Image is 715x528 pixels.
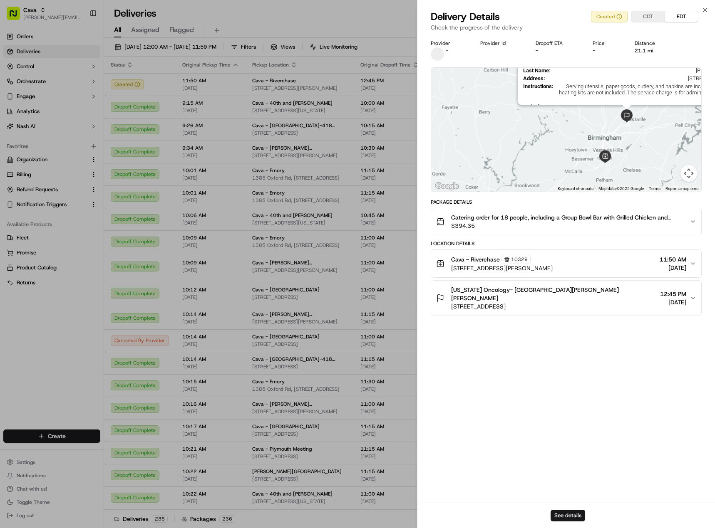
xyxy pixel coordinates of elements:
[598,186,644,191] span: Map data ©2025 Google
[26,129,67,136] span: [PERSON_NAME]
[665,186,699,191] a: Report a map error
[67,183,137,197] a: 💻API Documentation
[129,106,151,116] button: See all
[83,206,101,212] span: Pylon
[451,286,657,302] span: [US_STATE] Oncology- [GEOGRAPHIC_DATA][PERSON_NAME] [PERSON_NAME]
[431,208,701,235] button: Catering order for 18 people, including a Group Bowl Bar with Grilled Chicken and another Group B...
[660,264,686,272] span: [DATE]
[26,151,69,158] span: Klarizel Pensader
[17,186,64,194] span: Knowledge Base
[433,181,461,192] img: Google
[451,302,657,311] span: [STREET_ADDRESS]
[511,256,528,263] span: 10329
[431,281,701,316] button: [US_STATE] Oncology- [GEOGRAPHIC_DATA][PERSON_NAME] [PERSON_NAME][STREET_ADDRESS]12:45 PM[DATE]
[433,181,461,192] a: Open this area in Google Maps (opens a new window)
[649,186,660,191] a: Terms (opens in new tab)
[451,213,683,222] span: Catering order for 18 people, including a Group Bowl Bar with Grilled Chicken and another Group B...
[680,165,697,182] button: Map camera controls
[431,199,702,205] div: Package Details
[79,186,134,194] span: API Documentation
[75,151,92,158] span: [DATE]
[69,129,72,136] span: •
[70,187,77,193] div: 💻
[8,33,151,47] p: Welcome 👋
[536,47,579,54] div: -
[660,255,686,264] span: 11:50 AM
[22,54,150,62] input: Got a question? Start typing here...
[8,108,56,115] div: Past conversations
[635,40,672,47] div: Distance
[536,40,579,47] div: Dropoff ETA
[37,79,137,88] div: Start new chat
[591,11,628,22] button: Created
[558,186,593,192] button: Keyboard shortcuts
[523,75,545,81] span: Address :
[523,104,544,110] span: Latitude :
[8,79,23,94] img: 1736555255976-a54dd68f-1ca7-489b-9aae-adbdc363a1c4
[635,47,672,54] div: 21.1 mi
[451,264,553,272] span: [STREET_ADDRESS][PERSON_NAME]
[431,40,467,47] div: Provider
[523,83,553,102] span: Instructions :
[8,8,25,25] img: Nash
[8,121,22,134] img: Dipesh Patel
[631,11,665,22] button: CDT
[431,23,702,32] p: Check the progress of the delivery
[660,290,686,298] span: 12:45 PM
[59,206,101,212] a: Powered byPylon
[142,82,151,92] button: Start new chat
[8,143,22,157] img: Klarizel Pensader
[431,250,701,277] button: Cava - Riverchase10329[STREET_ADDRESS][PERSON_NAME]11:50 AM[DATE]
[593,47,621,54] div: -
[451,255,500,264] span: Cava - Riverchase
[451,222,683,230] span: $394.35
[480,40,522,47] div: Provider Id
[17,152,23,158] img: 1736555255976-a54dd68f-1ca7-489b-9aae-adbdc363a1c4
[8,187,15,193] div: 📗
[660,298,686,306] span: [DATE]
[74,129,91,136] span: [DATE]
[17,79,32,94] img: 1755196953914-cd9d9cba-b7f7-46ee-b6f5-75ff69acacf5
[523,67,550,74] span: Last Name :
[551,510,585,521] button: See details
[431,10,500,23] span: Delivery Details
[70,151,73,158] span: •
[665,11,698,22] button: EDT
[431,240,702,247] div: Location Details
[446,47,448,54] span: -
[5,183,67,197] a: 📗Knowledge Base
[593,40,621,47] div: Price
[37,88,114,94] div: We're available if you need us!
